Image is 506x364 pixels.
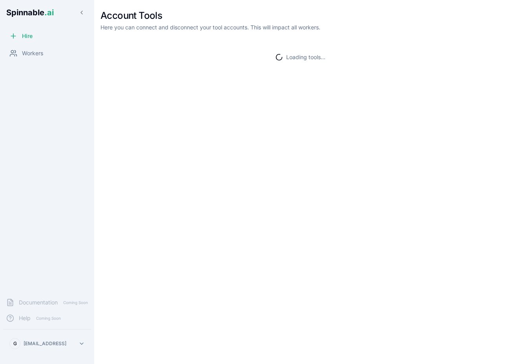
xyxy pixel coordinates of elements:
span: Coming Soon [61,299,90,306]
p: [EMAIL_ADDRESS] [24,340,66,347]
span: Help [19,314,31,322]
h1: Account Tools [100,9,320,22]
p: Loading tools... [286,53,325,61]
span: Spinnable [6,8,54,17]
button: G[EMAIL_ADDRESS] [6,336,88,351]
span: Documentation [19,299,58,306]
span: Workers [22,49,43,57]
span: .ai [44,8,54,17]
span: Hire [22,32,33,40]
p: Here you can connect and disconnect your tool accounts. This will impact all workers. [100,24,320,31]
span: G [13,340,17,347]
span: Coming Soon [34,315,63,322]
